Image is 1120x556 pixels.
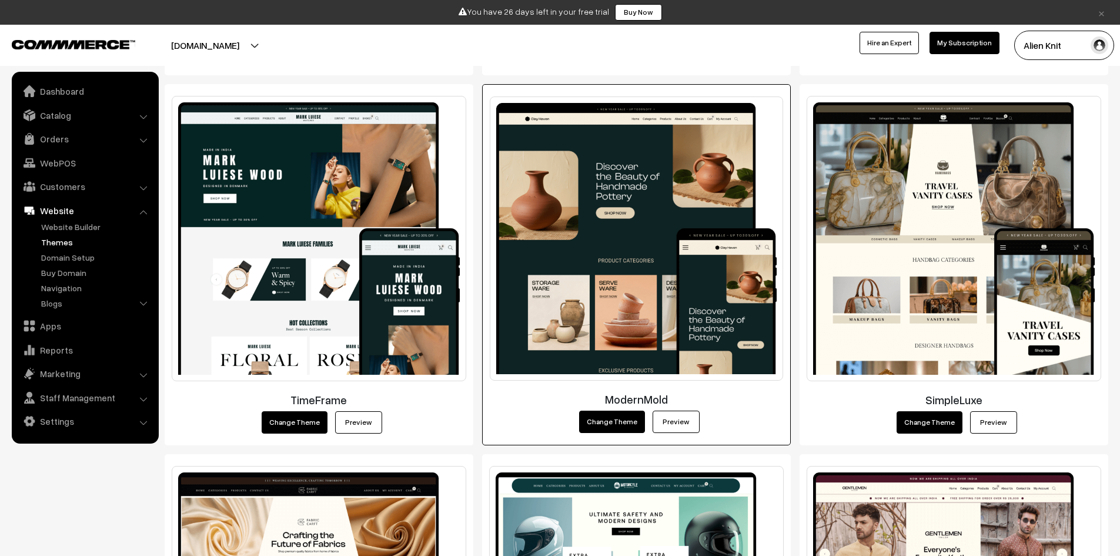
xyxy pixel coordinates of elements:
a: My Subscription [930,32,999,54]
a: Apps [15,315,155,337]
a: Website [15,200,155,221]
a: Themes [38,236,155,248]
img: ModernMold [490,96,783,381]
img: COMMMERCE [12,40,135,49]
a: × [1094,5,1109,19]
button: [DOMAIN_NAME] [130,31,280,60]
button: Change Theme [579,411,645,433]
a: Blogs [38,297,155,309]
a: Catalog [15,105,155,126]
a: Customers [15,176,155,197]
a: Buy Now [615,4,662,21]
a: Hire an Expert [860,32,919,54]
h3: ModernMold [490,392,783,406]
a: Preview [335,411,382,434]
a: Marketing [15,363,155,384]
img: TimeFrame [172,96,466,381]
a: COMMMERCE [12,36,115,51]
a: Website Builder [38,221,155,233]
a: Reports [15,339,155,361]
img: SimpleLuxe [807,96,1101,381]
img: user [1091,36,1108,54]
h3: SimpleLuxe [807,393,1101,407]
a: Preview [970,411,1017,434]
a: Navigation [38,282,155,294]
button: Change Theme [897,411,962,434]
a: Domain Setup [38,251,155,264]
a: Orders [15,128,155,149]
a: Settings [15,411,155,432]
button: Alien Knit [1014,31,1114,60]
a: Buy Domain [38,267,155,279]
h3: TimeFrame [172,393,466,407]
a: Dashboard [15,81,155,102]
div: You have 26 days left in your free trial [4,4,1116,21]
a: WebPOS [15,152,155,174]
a: Preview [653,411,700,433]
button: Change Theme [262,411,327,434]
a: Staff Management [15,387,155,408]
